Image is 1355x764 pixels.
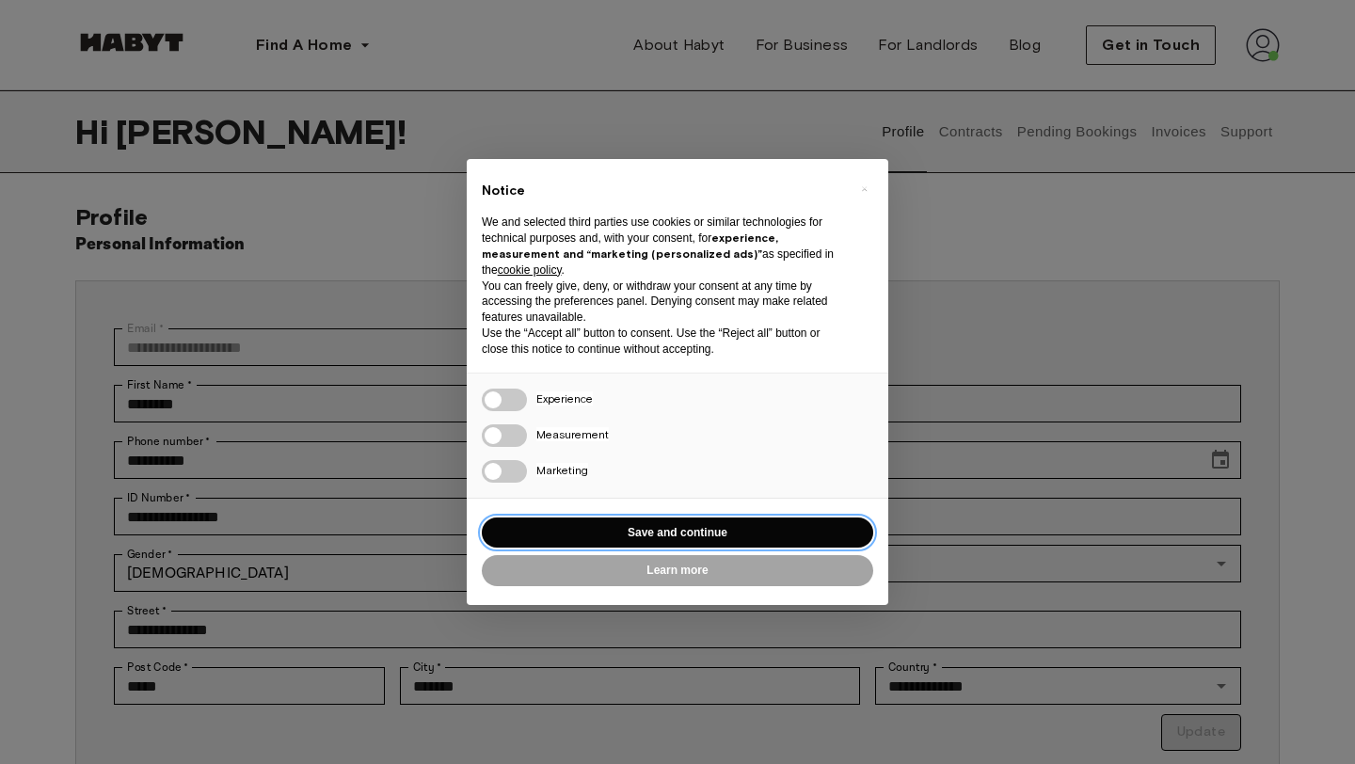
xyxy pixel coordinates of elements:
p: We and selected third parties use cookies or similar technologies for technical purposes and, wit... [482,215,843,278]
p: You can freely give, deny, or withdraw your consent at any time by accessing the preferences pane... [482,279,843,326]
span: Marketing [536,463,588,477]
span: × [861,178,868,200]
button: Save and continue [482,517,873,549]
strong: experience, measurement and “marketing (personalized ads)” [482,231,778,261]
p: Use the “Accept all” button to consent. Use the “Reject all” button or close this notice to conti... [482,326,843,358]
button: Learn more [482,555,873,586]
span: Experience [536,391,593,406]
span: Measurement [536,427,609,441]
button: Close this notice [849,174,879,204]
a: cookie policy [498,263,562,277]
h2: Notice [482,182,843,200]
